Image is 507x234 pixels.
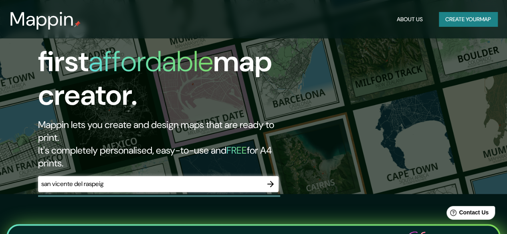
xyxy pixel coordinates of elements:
h1: The first map creator. [38,11,292,118]
button: Create yourmap [439,12,497,27]
iframe: Help widget launcher [436,203,498,225]
img: mappin-pin [74,21,81,27]
button: About Us [394,12,426,27]
h2: Mappin lets you create and design maps that are ready to print. It's completely personalised, eas... [38,118,292,170]
h3: Mappin [10,8,74,30]
h5: FREE [226,144,247,156]
input: Choose your favourite place [38,179,263,188]
h1: affordable [89,43,213,80]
